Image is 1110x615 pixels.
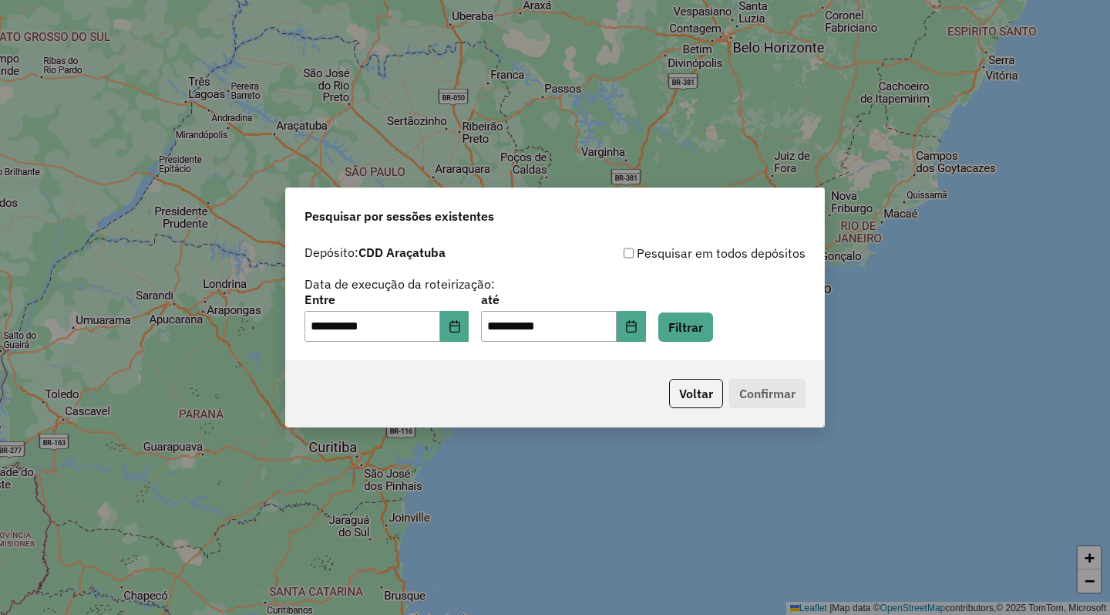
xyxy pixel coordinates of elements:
button: Choose Date [617,311,646,342]
button: Voltar [669,379,723,408]
label: até [481,290,645,309]
label: Depósito: [304,243,446,262]
button: Filtrar [658,313,713,342]
strong: CDD Araçatuba [358,245,446,260]
div: Pesquisar em todos depósitos [555,244,806,262]
label: Entre [304,290,469,309]
label: Data de execução da roteirização: [304,275,495,293]
span: Pesquisar por sessões existentes [304,207,494,225]
button: Choose Date [440,311,469,342]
